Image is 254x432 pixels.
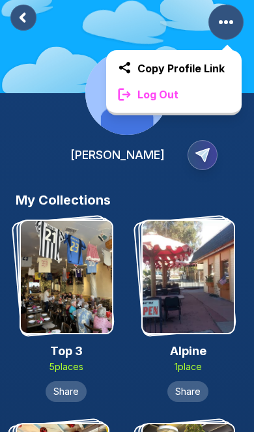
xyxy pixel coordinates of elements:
h2: Alpine [141,342,235,360]
button: More Options [208,5,244,40]
button: Copy Profile Link [182,135,238,175]
img: Profile Image [85,51,169,135]
button: Share [167,381,208,402]
span: Share [175,385,201,398]
p: 5 place s [20,360,113,373]
span: Copy Profile Link [132,61,230,76]
h2: [PERSON_NAME] [70,146,165,164]
button: Share [46,381,87,402]
h3: My Collections [16,191,238,209]
span: Share [53,385,79,398]
img: Alpine [143,221,234,333]
img: Top 3 [21,221,112,333]
span: Log Out [132,87,184,102]
h2: Top 3 [20,342,113,360]
p: 1 place [141,360,235,373]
